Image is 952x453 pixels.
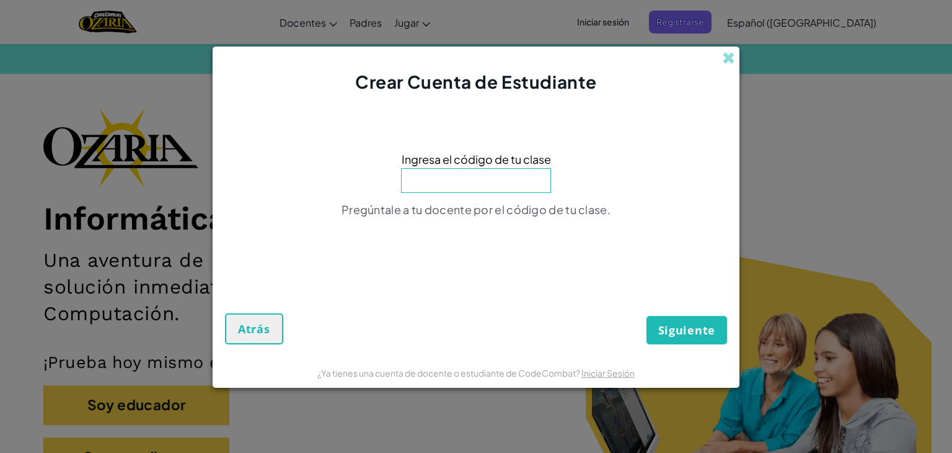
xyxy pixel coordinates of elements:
[402,150,551,168] span: Ingresa el código de tu clase
[646,316,727,344] button: Siguiente
[355,71,597,92] span: Crear Cuenta de Estudiante
[225,313,283,344] button: Atrás
[317,367,581,379] span: ¿Ya tienes una cuenta de docente o estudiante de CodeCombat?
[238,321,270,336] span: Atrás
[342,202,610,217] span: Pregúntale a tu docente por el código de tu clase.
[658,323,715,338] span: Siguiente
[581,367,635,379] a: Iniciar Sesión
